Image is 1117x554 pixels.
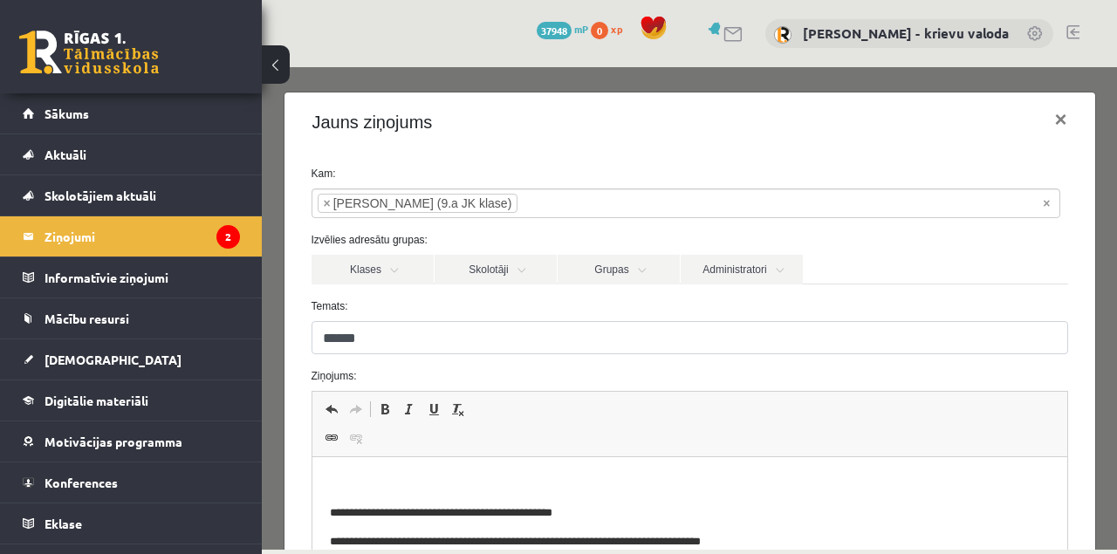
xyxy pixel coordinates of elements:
a: Saite (vadīšanas taustiņš+K) [58,359,82,382]
span: Sākums [45,106,89,121]
li: Miks Bubis (9.a JK klase) [56,127,257,146]
span: Aktuāli [45,147,86,162]
a: [PERSON_NAME] - krievu valoda [803,24,1009,42]
img: Ludmila Ziediņa - krievu valoda [774,26,791,44]
span: 0 [591,22,608,39]
a: Skolotājiem aktuāli [23,175,240,215]
a: Slīpraksts (vadīšanas taustiņš+I) [135,331,160,353]
a: 0 xp [591,22,631,36]
a: Administratori [419,188,541,217]
a: Digitālie materiāli [23,380,240,421]
span: Skolotājiem aktuāli [45,188,156,203]
a: Atkārtot (vadīšanas taustiņš+Y) [82,331,106,353]
a: Treknraksts (vadīšanas taustiņš+B) [111,331,135,353]
a: Atcelt (vadīšanas taustiņš+Z) [58,331,82,353]
label: Temats: [37,231,819,247]
span: Eklase [45,516,82,531]
span: Noņemt visus vienumus [781,127,788,145]
label: Izvēlies adresātu grupas: [37,165,819,181]
button: × [778,28,819,77]
a: Grupas [296,188,418,217]
span: Digitālie materiāli [45,393,148,408]
span: xp [611,22,622,36]
span: Konferences [45,475,118,490]
span: [DEMOGRAPHIC_DATA] [45,352,182,367]
a: Skolotāji [173,188,295,217]
a: Atsaistīt [82,359,106,382]
span: 37948 [537,22,572,39]
a: Noņemt stilus [184,331,209,353]
a: Konferences [23,462,240,503]
label: Ziņojums: [37,301,819,317]
a: [DEMOGRAPHIC_DATA] [23,339,240,380]
a: Motivācijas programma [23,421,240,462]
a: Eklase [23,503,240,544]
span: Motivācijas programma [45,434,182,449]
span: Mācību resursi [45,311,129,326]
span: × [62,127,69,145]
i: 2 [216,225,240,249]
a: Ziņojumi2 [23,216,240,256]
a: Aktuāli [23,134,240,174]
a: Klases [50,188,172,217]
a: Sākums [23,93,240,133]
h4: Jauns ziņojums [51,42,171,68]
a: Pasvītrojums (vadīšanas taustiņš+U) [160,331,184,353]
legend: Ziņojumi [45,216,240,256]
span: mP [574,22,588,36]
legend: Informatīvie ziņojumi [45,257,240,298]
label: Kam: [37,99,819,114]
a: Informatīvie ziņojumi [23,257,240,298]
a: Mācību resursi [23,298,240,339]
a: Rīgas 1. Tālmācības vidusskola [19,31,159,74]
a: 37948 mP [537,22,588,36]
